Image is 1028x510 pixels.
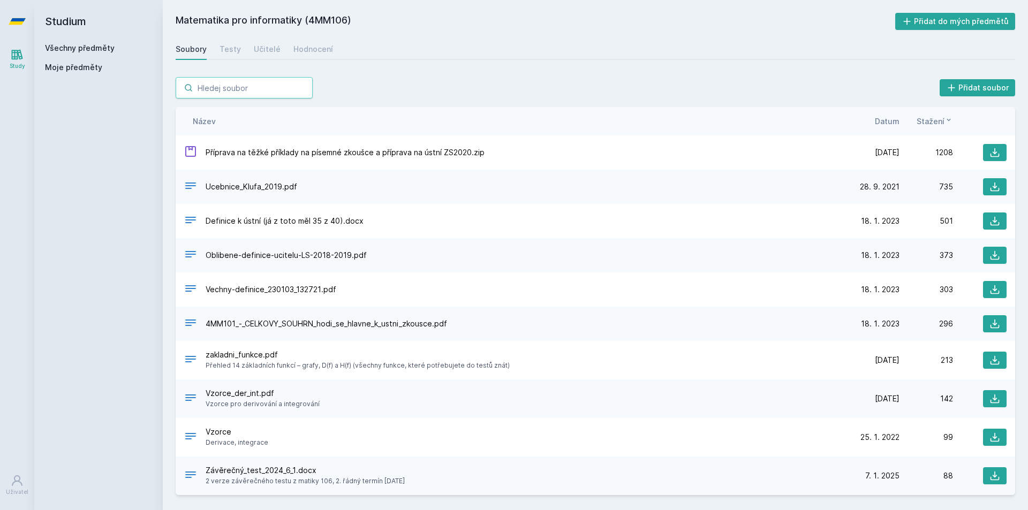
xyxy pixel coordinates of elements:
button: Přidat do mých předmětů [895,13,1016,30]
div: 501 [899,216,953,226]
button: Datum [875,116,899,127]
div: Soubory [176,44,207,55]
div: ZIP [184,145,197,161]
span: 28. 9. 2021 [860,181,899,192]
span: Vzorce_der_int.pdf [206,388,320,399]
input: Hledej soubor [176,77,313,98]
div: 373 [899,250,953,261]
div: 142 [899,393,953,404]
div: PDF [184,248,197,263]
div: PDF [184,391,197,407]
div: 88 [899,470,953,481]
span: Moje předměty [45,62,102,73]
a: Study [2,43,32,75]
span: [DATE] [875,393,899,404]
div: .PDF [184,430,197,445]
span: 25. 1. 2022 [860,432,899,443]
span: zakladni_funkce.pdf [206,349,510,360]
div: Uživatel [6,488,28,496]
div: 303 [899,284,953,295]
div: 735 [899,181,953,192]
div: 1208 [899,147,953,158]
a: Učitelé [254,39,281,60]
div: Hodnocení [293,44,333,55]
span: 18. 1. 2023 [861,250,899,261]
span: 18. 1. 2023 [861,284,899,295]
span: Vzorce [206,427,268,437]
div: Study [10,62,25,70]
span: Oblibene-definice-ucitelu-LS-2018-2019.pdf [206,250,367,261]
div: 99 [899,432,953,443]
a: Uživatel [2,469,32,501]
span: [DATE] [875,355,899,366]
button: Stažení [917,116,953,127]
button: Přidat soubor [940,79,1016,96]
a: Všechny předměty [45,43,115,52]
span: Přehled 14 základních funkcí – grafy, D(f) a H(f) (všechny funkce, které potřebujete do testů znát) [206,360,510,371]
span: Vechny-definice_230103_132721.pdf [206,284,336,295]
div: PDF [184,316,197,332]
a: Soubory [176,39,207,60]
div: 296 [899,318,953,329]
div: DOCX [184,468,197,484]
span: Ucebnice_Klufa_2019.pdf [206,181,297,192]
a: Hodnocení [293,39,333,60]
span: 18. 1. 2023 [861,318,899,329]
button: Název [193,116,216,127]
div: Testy [220,44,241,55]
span: Stažení [917,116,944,127]
div: PDF [184,353,197,368]
span: 7. 1. 2025 [865,470,899,481]
div: DOCX [184,214,197,229]
span: Příprava na těžké příklady na písemné zkoušce a příprava na ústní ZS2020.zip [206,147,485,158]
span: 4MM101_-_CELKOVY_SOUHRN_hodi_se_hlavne_k_ustni_zkousce.pdf [206,318,447,329]
span: Definice k ústní (já z toto měl 35 z 40).docx [206,216,364,226]
div: PDF [184,179,197,195]
span: Vzorce pro derivování a integrování [206,399,320,409]
h2: Matematika pro informatiky (4MM106) [176,13,895,30]
div: PDF [184,282,197,298]
span: 18. 1. 2023 [861,216,899,226]
span: 2 verze závěrečného testu z matiky 106, 2. řádný termín [DATE] [206,476,405,486]
span: [DATE] [875,147,899,158]
span: Závěrečný_test_2024_6_1.docx [206,465,405,476]
a: Testy [220,39,241,60]
div: Učitelé [254,44,281,55]
div: 213 [899,355,953,366]
span: Derivace, integrace [206,437,268,448]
